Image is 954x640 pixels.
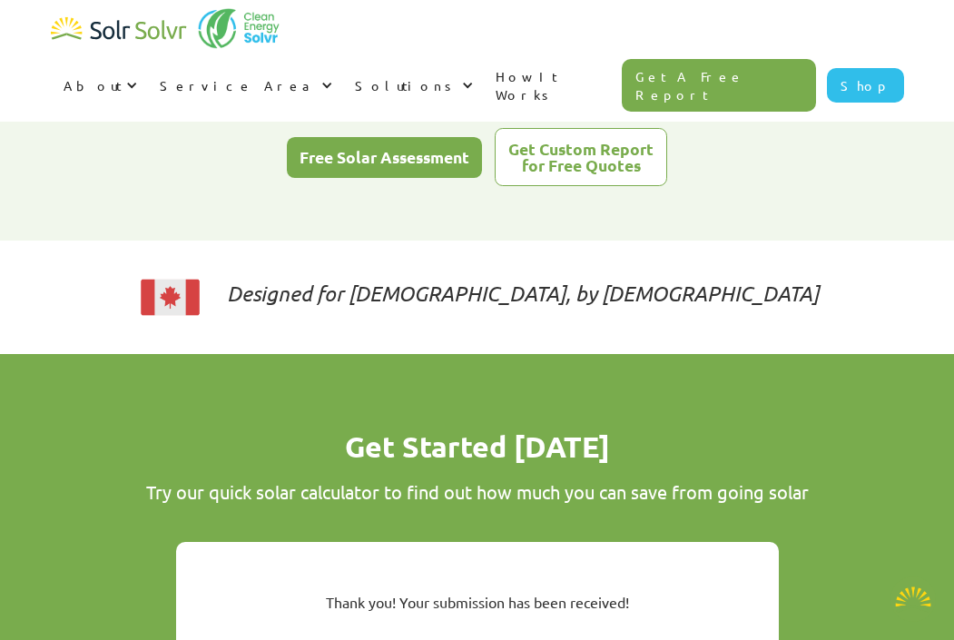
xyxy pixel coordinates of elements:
div: Solutions [342,58,483,113]
button: Open chatbot widget [890,576,936,622]
a: Shop [827,68,904,103]
div: About [64,76,122,94]
div: Try our quick solar calculator to find out how much you can save from going solar [87,481,868,503]
a: Get A Free Report [622,59,816,112]
div: Service Area [147,58,342,113]
div: About [51,58,147,113]
a: Get Custom Reportfor Free Quotes [495,128,667,186]
h1: Get Started [DATE] [87,427,868,467]
img: 1702586718.png [890,576,936,622]
p: Designed for [DEMOGRAPHIC_DATA], by [DEMOGRAPHIC_DATA] [227,284,819,302]
a: Free Solar Assessment [287,137,482,178]
div: Get Custom Report for Free Quotes [508,141,654,172]
div: Get Started success [221,564,733,640]
a: How It Works [483,49,623,122]
div: Solutions [355,76,457,94]
div: Free Solar Assessment [300,149,469,165]
div: Service Area [160,76,317,94]
div: Thank you! Your submission has been received! [236,593,719,611]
